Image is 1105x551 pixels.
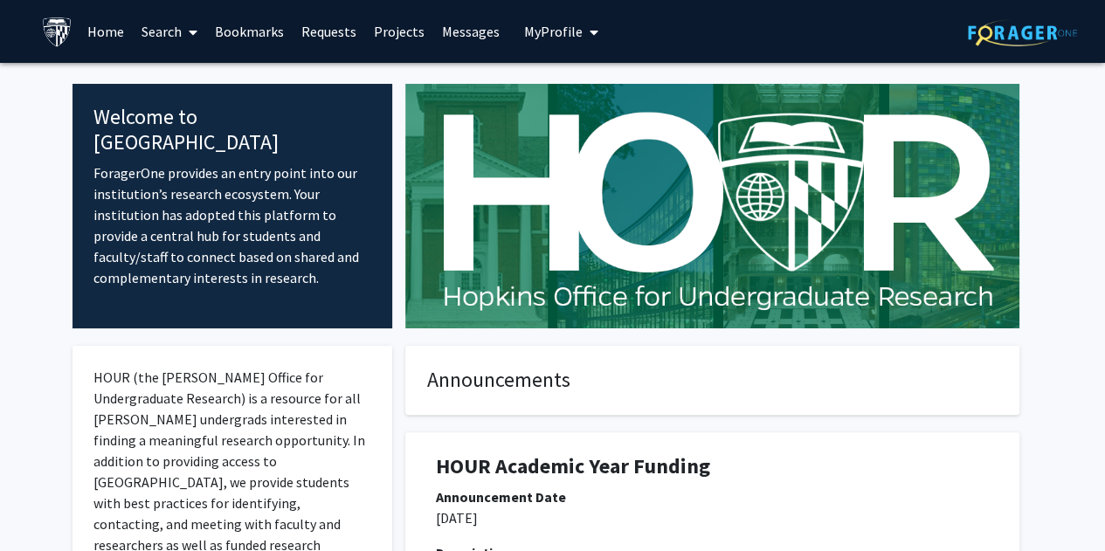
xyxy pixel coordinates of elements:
[293,1,365,62] a: Requests
[79,1,133,62] a: Home
[427,368,998,393] h4: Announcements
[13,472,74,538] iframe: Chat
[133,1,206,62] a: Search
[206,1,293,62] a: Bookmarks
[436,486,989,507] div: Announcement Date
[524,23,583,40] span: My Profile
[365,1,433,62] a: Projects
[436,454,989,479] h1: HOUR Academic Year Funding
[93,105,372,155] h4: Welcome to [GEOGRAPHIC_DATA]
[405,84,1019,328] img: Cover Image
[93,162,372,288] p: ForagerOne provides an entry point into our institution’s research ecosystem. Your institution ha...
[436,507,989,528] p: [DATE]
[42,17,73,47] img: Johns Hopkins University Logo
[433,1,508,62] a: Messages
[968,19,1077,46] img: ForagerOne Logo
